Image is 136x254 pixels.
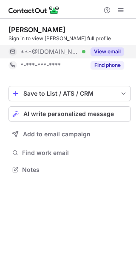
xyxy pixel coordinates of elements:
span: Add to email campaign [23,131,91,138]
span: Find work email [22,149,127,157]
button: Find work email [8,147,131,159]
button: save-profile-one-click [8,86,131,101]
span: ***@[DOMAIN_NAME] [20,48,79,55]
img: ContactOut v5.3.10 [8,5,59,15]
div: Save to List / ATS / CRM [23,90,116,97]
div: Sign in to view [PERSON_NAME] full profile [8,35,131,42]
button: Add to email campaign [8,127,131,142]
span: Notes [22,166,127,174]
button: Reveal Button [91,47,124,56]
div: [PERSON_NAME] [8,25,65,34]
span: AI write personalized message [23,110,114,117]
button: Notes [8,164,131,176]
button: AI write personalized message [8,106,131,121]
button: Reveal Button [91,61,124,69]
